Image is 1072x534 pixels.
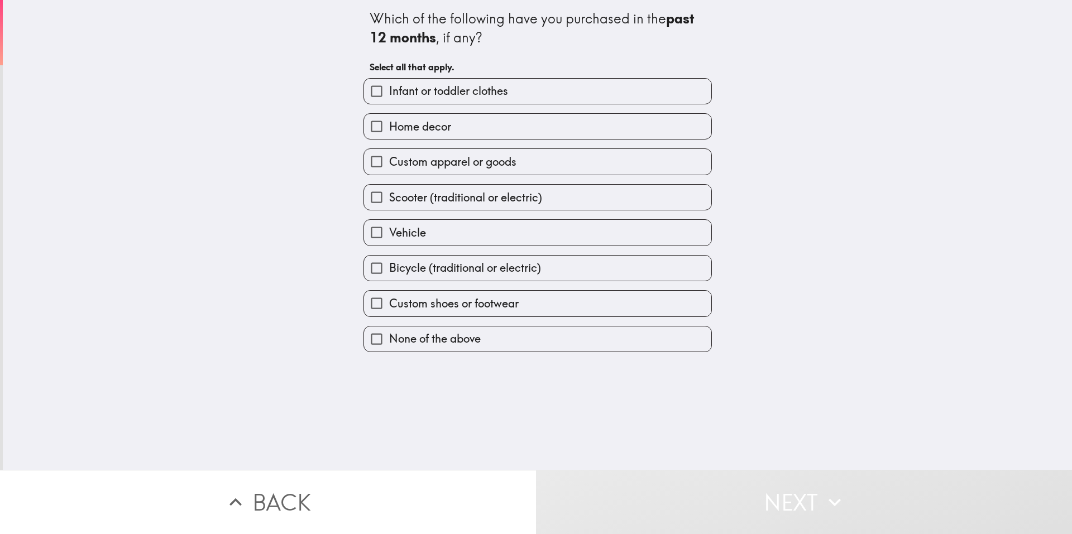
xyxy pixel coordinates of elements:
[389,296,519,311] span: Custom shoes or footwear
[364,79,711,104] button: Infant or toddler clothes
[389,331,481,347] span: None of the above
[370,10,697,46] b: past 12 months
[364,291,711,316] button: Custom shoes or footwear
[536,470,1072,534] button: Next
[364,149,711,174] button: Custom apparel or goods
[364,114,711,139] button: Home decor
[370,61,706,73] h6: Select all that apply.
[370,9,706,47] div: Which of the following have you purchased in the , if any?
[389,260,541,276] span: Bicycle (traditional or electric)
[364,256,711,281] button: Bicycle (traditional or electric)
[389,119,451,134] span: Home decor
[364,185,711,210] button: Scooter (traditional or electric)
[389,83,508,99] span: Infant or toddler clothes
[364,326,711,352] button: None of the above
[389,190,542,205] span: Scooter (traditional or electric)
[389,154,516,170] span: Custom apparel or goods
[389,225,426,240] span: Vehicle
[364,220,711,245] button: Vehicle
